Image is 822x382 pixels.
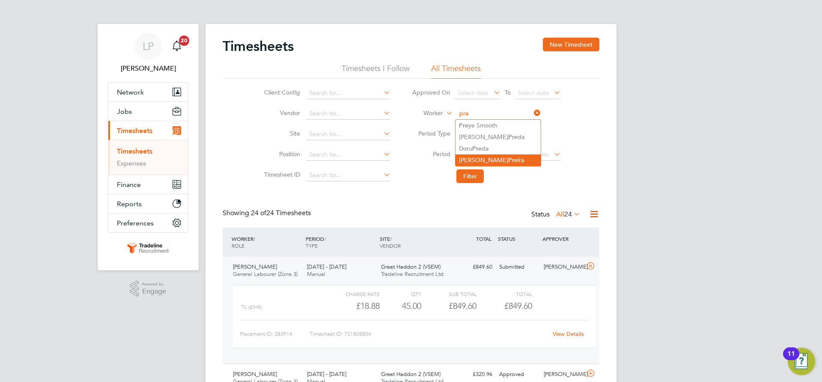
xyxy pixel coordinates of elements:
[459,122,468,129] b: Pre
[431,63,481,79] li: All Timesheets
[142,288,166,295] span: Engage
[496,231,540,246] div: STATUS
[543,38,599,51] button: New Timesheet
[251,209,311,217] span: 24 Timesheets
[456,154,541,166] li: [PERSON_NAME] ira
[117,219,154,227] span: Preferences
[108,121,188,140] button: Timesheets
[306,169,390,181] input: Search for...
[262,130,300,137] label: Site
[504,301,532,311] span: £849.60
[788,348,815,375] button: Open Resource Center, 11 new notifications
[253,235,255,242] span: /
[306,108,390,120] input: Search for...
[117,147,152,155] a: Timesheets
[325,289,380,299] div: Charge rate
[508,157,518,164] b: Pre
[381,370,441,378] span: Great Haddon 2 (VSEM)
[472,145,482,152] b: Pre
[108,33,188,74] a: LP[PERSON_NAME]
[306,128,390,140] input: Search for...
[168,33,185,60] a: 20
[412,150,450,158] label: Period
[108,175,188,194] button: Finance
[502,87,513,98] span: To
[451,260,496,274] div: £849.60
[233,270,298,278] span: General Labourer (Zone 3)
[451,367,496,382] div: £320.96
[304,231,378,253] div: PERIOD
[456,131,541,143] li: [PERSON_NAME] da
[456,143,541,154] li: Doru da
[108,241,188,255] a: Go to home page
[117,107,132,115] span: Jobs
[240,327,310,341] div: Placement ID: 283914
[456,108,541,120] input: Search for...
[306,149,390,161] input: Search for...
[108,140,188,175] div: Timesheets
[223,38,294,55] h2: Timesheets
[540,231,585,246] div: APPROVER
[325,299,380,313] div: £18.88
[233,263,277,270] span: [PERSON_NAME]
[324,235,326,242] span: /
[229,231,304,253] div: WORKER
[108,102,188,121] button: Jobs
[476,235,491,242] span: TOTAL
[262,171,300,178] label: Timesheet ID
[496,367,540,382] div: Approved
[143,41,154,52] span: LP
[421,299,477,313] div: £849.60
[412,89,450,96] label: Approved On
[390,235,392,242] span: /
[380,289,421,299] div: QTY
[378,231,452,253] div: SITE
[540,260,585,274] div: [PERSON_NAME]
[787,354,795,365] div: 11
[179,36,189,46] span: 20
[412,130,450,137] label: Period Type
[508,133,518,141] b: Pre
[117,181,141,189] span: Finance
[262,150,300,158] label: Position
[458,89,488,97] span: Select date
[310,327,547,341] div: Timesheet ID: TS1808804
[108,83,188,101] button: Network
[405,109,443,118] label: Worker
[262,89,300,96] label: Client Config
[232,242,244,249] span: ROLE
[307,370,346,378] span: [DATE] - [DATE]
[556,210,581,219] label: All
[564,210,572,219] span: 24
[233,370,277,378] span: [PERSON_NAME]
[540,367,585,382] div: [PERSON_NAME]
[421,289,477,299] div: Sub Total
[223,209,313,218] div: Showing
[142,281,166,288] span: Powered by
[477,289,532,299] div: Total
[381,263,441,270] span: Great Haddon 2 (VSEM)
[130,281,167,297] a: Powered byEngage
[251,209,266,217] span: 24 of
[380,242,401,249] span: VENDOR
[518,89,549,97] span: Select date
[307,270,325,278] span: Manual
[456,169,484,183] button: Filter
[307,263,346,270] span: [DATE] - [DATE]
[553,330,584,338] a: View Details
[108,213,188,232] button: Preferences
[262,109,300,117] label: Vendor
[380,299,421,313] div: 45.00
[306,242,318,249] span: TYPE
[117,200,142,208] span: Reports
[126,241,170,255] img: tradelinerecruitment-logo-retina.png
[306,87,390,99] input: Search for...
[117,88,144,96] span: Network
[381,270,444,278] span: Tradeline Recruitment Ltd
[108,63,188,74] span: Lauren Pearson
[518,151,549,158] span: Select date
[456,120,541,131] li: ye Smooth
[117,159,146,167] a: Expenses
[531,209,582,221] div: Status
[342,63,410,79] li: Timesheets I Follow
